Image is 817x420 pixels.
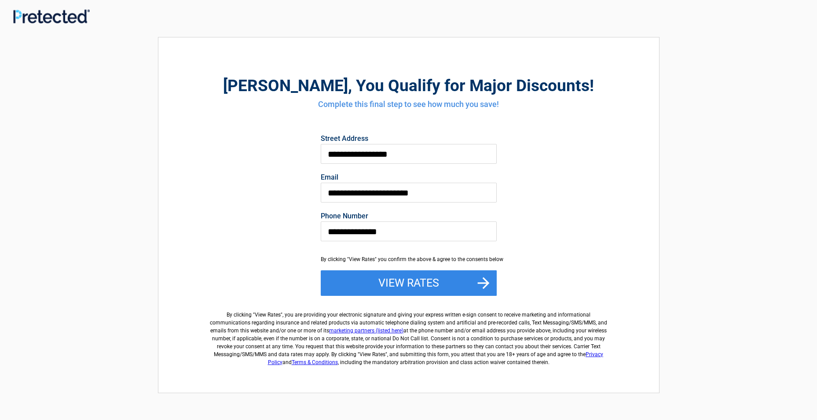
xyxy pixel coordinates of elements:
h2: , You Qualify for Major Discounts! [207,75,611,96]
label: Street Address [321,135,497,142]
span: [PERSON_NAME] [223,76,348,95]
div: By clicking "View Rates" you confirm the above & agree to the consents below [321,255,497,263]
img: Main Logo [13,9,90,23]
h4: Complete this final step to see how much you save! [207,99,611,110]
label: Email [321,174,497,181]
label: Phone Number [321,213,497,220]
a: marketing partners (listed here) [329,328,403,334]
button: View Rates [321,270,497,296]
a: Privacy Policy [268,351,604,365]
a: Terms & Conditions [292,359,338,365]
label: By clicking " ", you are providing your electronic signature and giving your express written e-si... [207,304,611,366]
span: View Rates [255,312,281,318]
